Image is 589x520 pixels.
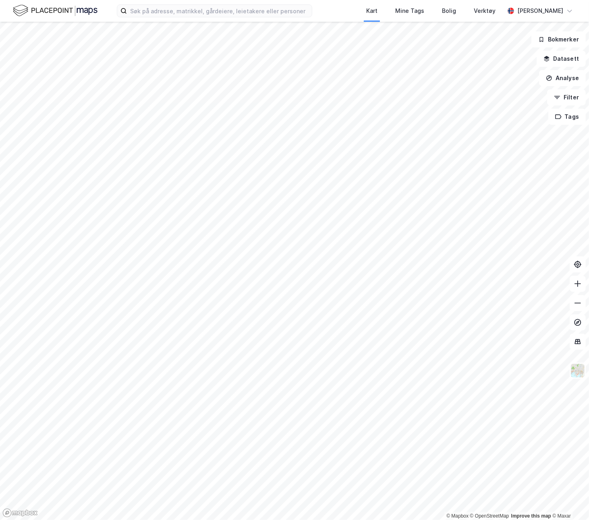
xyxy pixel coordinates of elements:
div: [PERSON_NAME] [517,6,563,16]
button: Filter [547,89,586,105]
div: Verktøy [474,6,496,16]
a: Improve this map [511,513,551,519]
a: Mapbox [446,513,469,519]
input: Søk på adresse, matrikkel, gårdeiere, leietakere eller personer [127,5,312,17]
div: Kart [366,6,377,16]
button: Datasett [537,51,586,67]
a: OpenStreetMap [470,513,509,519]
div: Kontrollprogram for chat [549,481,589,520]
button: Bokmerker [531,31,586,47]
img: Z [570,363,585,378]
img: logo.f888ab2527a4732fd821a326f86c7f29.svg [13,4,97,18]
iframe: Chat Widget [549,481,589,520]
a: Mapbox homepage [2,508,38,518]
button: Analyse [539,70,586,86]
div: Bolig [442,6,456,16]
div: Mine Tags [395,6,424,16]
button: Tags [548,109,586,125]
